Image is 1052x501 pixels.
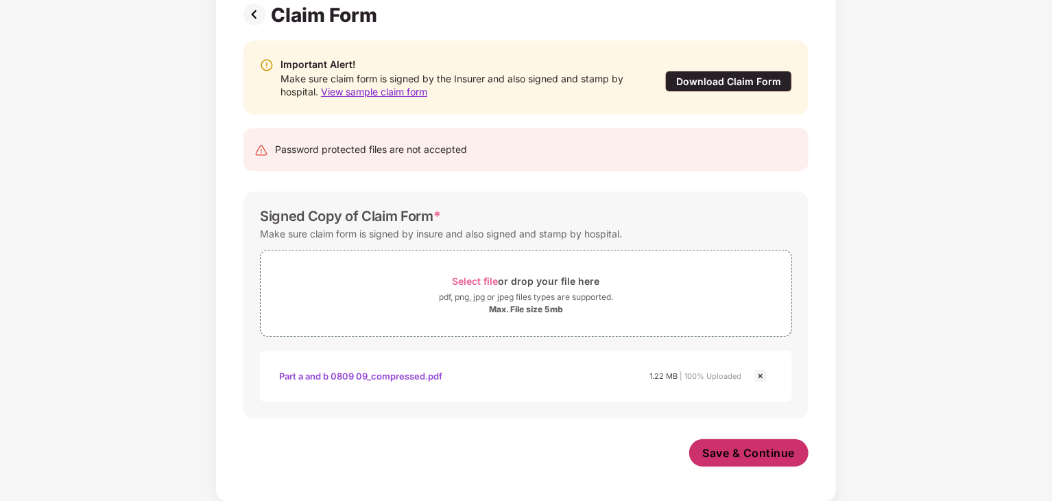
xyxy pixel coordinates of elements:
[271,3,383,27] div: Claim Form
[279,364,442,388] div: Part a and b 0809 09_compressed.pdf
[280,57,637,72] div: Important Alert!
[680,371,741,381] span: | 100% Uploaded
[453,275,499,287] span: Select file
[453,272,600,290] div: or drop your file here
[260,208,441,224] div: Signed Copy of Claim Form
[649,371,678,381] span: 1.22 MB
[243,3,271,25] img: svg+xml;base64,PHN2ZyBpZD0iUHJldi0zMngzMiIgeG1sbnM9Imh0dHA6Ly93d3cudzMub3JnLzIwMDAvc3ZnIiB3aWR0aD...
[439,290,613,304] div: pdf, png, jpg or jpeg files types are supported.
[260,224,622,243] div: Make sure claim form is signed by insure and also signed and stamp by hospital.
[260,58,274,72] img: svg+xml;base64,PHN2ZyBpZD0iV2FybmluZ18tXzIweDIwIiBkYXRhLW5hbWU9Ildhcm5pbmcgLSAyMHgyMCIgeG1sbnM9Im...
[689,439,809,467] button: Save & Continue
[261,261,791,326] span: Select fileor drop your file herepdf, png, jpg or jpeg files types are supported.Max. File size 5mb
[665,71,792,92] div: Download Claim Form
[280,72,637,98] div: Make sure claim form is signed by the Insurer and also signed and stamp by hospital.
[275,142,467,157] div: Password protected files are not accepted
[703,445,796,461] span: Save & Continue
[489,304,563,315] div: Max. File size 5mb
[752,368,769,384] img: svg+xml;base64,PHN2ZyBpZD0iQ3Jvc3MtMjR4MjQiIHhtbG5zPSJodHRwOi8vd3d3LnczLm9yZy8yMDAwL3N2ZyIgd2lkdG...
[321,86,427,97] span: View sample claim form
[254,143,268,157] img: svg+xml;base64,PHN2ZyB4bWxucz0iaHR0cDovL3d3dy53My5vcmcvMjAwMC9zdmciIHdpZHRoPSIyNCIgaGVpZ2h0PSIyNC...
